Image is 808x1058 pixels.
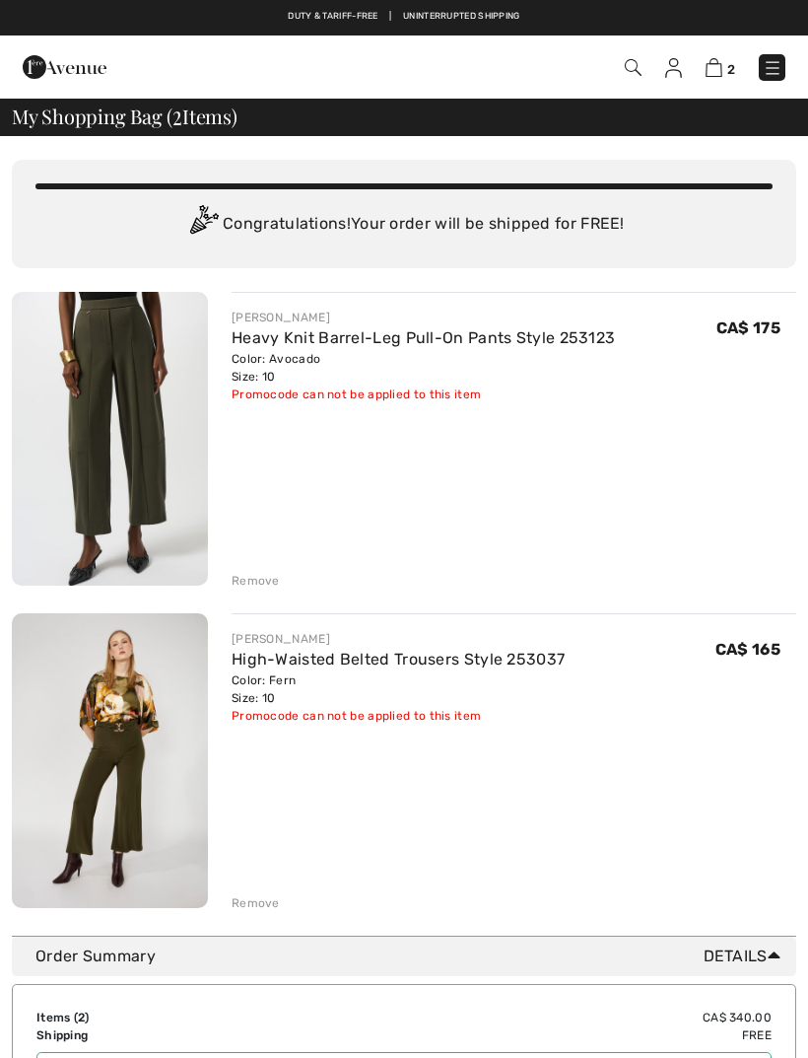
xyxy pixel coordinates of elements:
[625,59,641,76] img: Search
[232,572,280,590] div: Remove
[727,62,735,77] span: 2
[763,58,782,78] img: Menu
[183,205,223,245] img: Congratulation2.svg
[232,309,615,326] div: [PERSON_NAME]
[232,671,565,707] div: Color: Fern Size: 10
[36,1026,296,1044] td: Shipping
[706,55,735,79] a: 2
[716,318,780,337] span: CA$ 175
[12,106,237,126] span: My Shopping Bag ( Items)
[172,102,182,127] span: 2
[665,58,682,78] img: My Info
[296,1026,772,1044] td: Free
[232,630,565,648] div: [PERSON_NAME]
[35,205,773,245] div: Congratulations! Your order will be shipped for FREE!
[35,945,788,968] div: Order Summary
[715,640,780,659] span: CA$ 165
[23,56,106,75] a: 1ère Avenue
[12,613,208,908] img: High-Waisted Belted Trousers Style 253037
[36,1009,296,1026] td: Items ( )
[232,650,565,669] a: High-Waisted Belted Trousers Style 253037
[78,1011,85,1024] span: 2
[232,707,565,725] div: Promocode can not be applied to this item
[23,47,106,87] img: 1ère Avenue
[296,1009,772,1026] td: CA$ 340.00
[232,328,615,347] a: Heavy Knit Barrel-Leg Pull-On Pants Style 253123
[706,58,722,77] img: Shopping Bag
[12,292,208,586] img: Heavy Knit Barrel-Leg Pull-On Pants Style 253123
[232,350,615,386] div: Color: Avocado Size: 10
[704,945,788,968] span: Details
[232,894,280,912] div: Remove
[232,386,615,403] div: Promocode can not be applied to this item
